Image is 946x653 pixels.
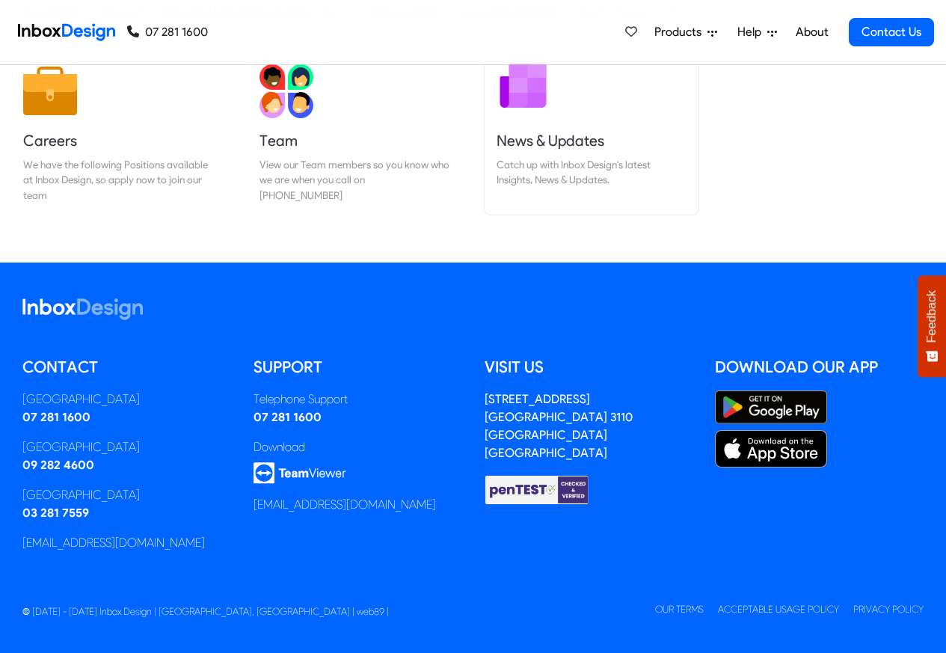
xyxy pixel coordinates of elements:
span: Help [737,23,767,41]
a: 09 282 4600 [22,458,94,472]
h5: Support [254,356,462,378]
img: logo_teamviewer.svg [254,462,346,484]
a: Acceptable Usage Policy [718,604,839,615]
h5: News & Updates [497,130,687,151]
span: Products [654,23,707,41]
a: Checked & Verified by penTEST [485,482,589,496]
a: 07 281 1600 [22,410,90,424]
img: 2022_01_13_icon_team.svg [259,64,313,118]
address: [STREET_ADDRESS] [GEOGRAPHIC_DATA] 3110 [GEOGRAPHIC_DATA] [GEOGRAPHIC_DATA] [485,392,633,460]
a: [STREET_ADDRESS][GEOGRAPHIC_DATA] 3110[GEOGRAPHIC_DATA][GEOGRAPHIC_DATA] [485,392,633,460]
a: News & Updates Catch up with Inbox Design's latest Insights, News & Updates. [485,52,698,215]
h5: Contact [22,356,231,378]
a: Products [648,17,723,47]
a: Contact Us [849,18,934,46]
h5: Careers [23,130,213,151]
h5: Download our App [715,356,924,378]
a: [EMAIL_ADDRESS][DOMAIN_NAME] [22,536,205,550]
img: Apple App Store [715,430,827,467]
span: © [DATE] - [DATE] Inbox Design | [GEOGRAPHIC_DATA], [GEOGRAPHIC_DATA] | web89 | [22,606,389,617]
div: Telephone Support [254,390,462,408]
a: Help [731,17,783,47]
div: [GEOGRAPHIC_DATA] [22,438,231,456]
div: View our Team members so you know who we are when you call on [PHONE_NUMBER] [259,157,449,203]
div: [GEOGRAPHIC_DATA] [22,486,231,504]
a: Privacy Policy [853,604,924,615]
a: 07 281 1600 [254,410,322,424]
h5: Team [259,130,449,151]
a: Our Terms [655,604,704,615]
div: [GEOGRAPHIC_DATA] [22,390,231,408]
a: Team View our Team members so you know who we are when you call on [PHONE_NUMBER] [248,52,461,215]
img: Google Play Store [715,390,827,424]
img: 2022_01_13_icon_job.svg [23,64,77,118]
a: 07 281 1600 [127,23,208,41]
a: Careers We have the following Positions available at Inbox Design, so apply now to join our team [11,52,225,215]
span: Feedback [925,290,939,343]
button: Feedback - Show survey [918,275,946,377]
div: Catch up with Inbox Design's latest Insights, News & Updates. [497,157,687,188]
a: About [791,17,832,47]
h5: Visit us [485,356,693,378]
div: Download [254,438,462,456]
img: 2022_01_12_icon_newsletter.svg [497,58,550,112]
a: [EMAIL_ADDRESS][DOMAIN_NAME] [254,497,436,512]
div: We have the following Positions available at Inbox Design, so apply now to join our team [23,157,213,203]
a: 03 281 7559 [22,506,89,520]
img: logo_inboxdesign_white.svg [22,298,143,320]
img: Checked & Verified by penTEST [485,474,589,506]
